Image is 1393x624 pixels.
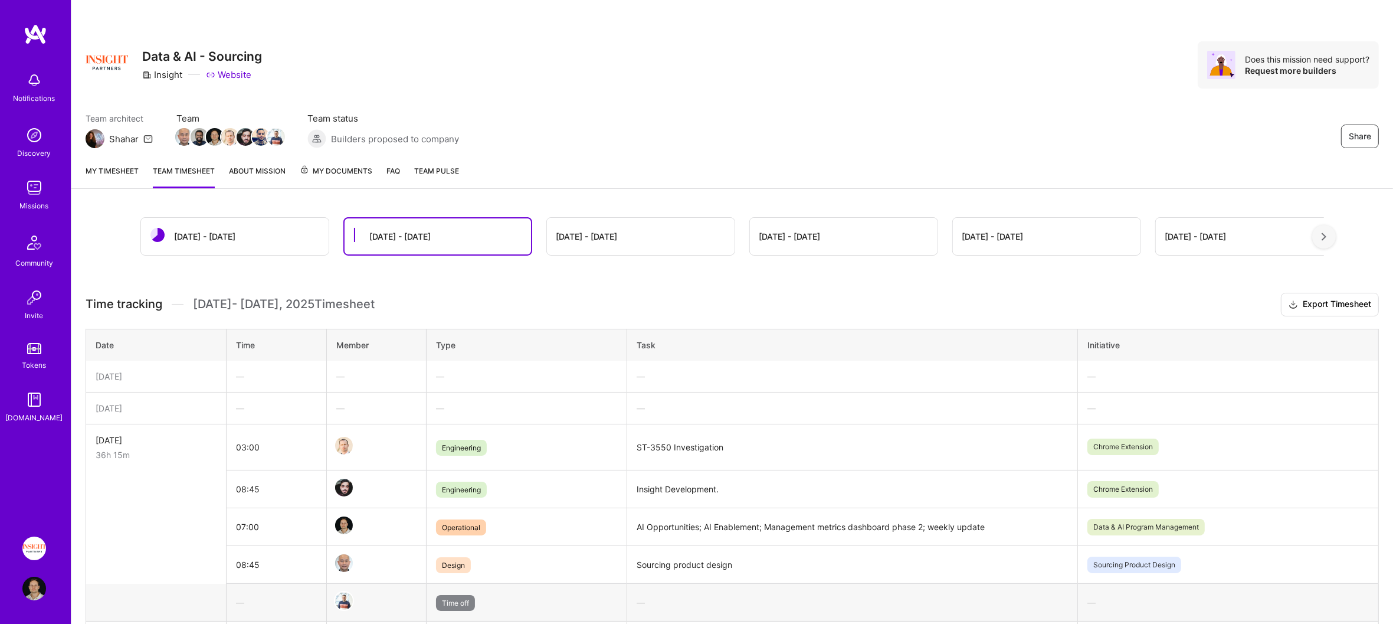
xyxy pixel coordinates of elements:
[176,112,284,125] span: Team
[22,123,46,147] img: discovery
[22,388,46,411] img: guide book
[627,508,1078,546] td: AI Opportunities; AI Enablement; Management metrics dashboard phase 2; weekly update
[1207,51,1235,79] img: Avatar
[236,596,317,609] div: —
[300,165,372,188] a: My Documents
[252,128,270,146] img: Team Member Avatar
[253,127,268,147] a: Team Member Avatar
[96,402,217,414] div: [DATE]
[1087,596,1369,609] div: —
[1087,439,1159,455] span: Chrome Extension
[436,440,487,456] span: Engineering
[436,520,486,535] span: Operational
[1087,481,1159,498] span: Chrome Extension
[267,128,285,146] img: Team Member Avatar
[22,537,46,560] img: Insight Partners: Data & AI - Sourcing
[229,165,286,188] a: About Mission
[627,471,1078,508] td: Insight Development.
[86,165,139,188] a: My timesheet
[238,127,253,147] a: Team Member Avatar
[226,424,326,471] td: 03:00
[326,329,427,361] th: Member
[96,449,217,461] div: 36h 15m
[436,595,475,611] span: Time off
[109,133,139,145] div: Shahar
[174,230,235,243] div: [DATE] - [DATE]
[20,228,48,257] img: Community
[1349,130,1371,142] span: Share
[268,127,284,147] a: Team Member Avatar
[336,515,352,535] a: Team Member Avatar
[222,127,238,147] a: Team Member Avatar
[637,402,1068,414] div: —
[22,68,46,92] img: bell
[175,128,193,146] img: Team Member Avatar
[637,596,1068,609] div: —
[627,546,1078,584] td: Sourcing product design
[1087,519,1205,535] span: Data & AI Program Management
[436,482,487,498] span: Engineering
[336,591,352,611] a: Team Member Avatar
[627,424,1078,471] td: ST-3550 Investigation
[556,230,618,243] div: [DATE] - [DATE]
[96,370,217,383] div: [DATE]
[300,165,372,178] span: My Documents
[207,127,222,147] a: Team Member Avatar
[86,41,128,84] img: Company Logo
[142,49,262,64] h3: Data & AI - Sourcing
[143,134,153,143] i: icon Mail
[6,411,63,424] div: [DOMAIN_NAME]
[86,297,162,312] span: Time tracking
[193,297,375,312] span: [DATE] - [DATE] , 2025 Timesheet
[962,230,1024,243] div: [DATE] - [DATE]
[336,402,417,414] div: —
[206,68,251,81] a: Website
[176,127,192,147] a: Team Member Avatar
[1322,233,1326,241] img: right
[307,112,459,125] span: Team status
[221,128,239,146] img: Team Member Avatar
[627,329,1078,361] th: Task
[86,112,153,125] span: Team architect
[226,508,326,546] td: 07:00
[237,128,254,146] img: Team Member Avatar
[436,370,617,383] div: —
[96,434,217,446] div: [DATE]
[1245,65,1369,76] div: Request more builders
[336,478,352,498] a: Team Member Avatar
[336,370,417,383] div: —
[335,437,353,455] img: Team Member Avatar
[226,329,326,361] th: Time
[1087,370,1369,383] div: —
[1087,402,1369,414] div: —
[142,68,182,81] div: Insight
[15,257,53,269] div: Community
[153,165,215,188] a: Team timesheet
[759,230,821,243] div: [DATE] - [DATE]
[1165,230,1227,243] div: [DATE] - [DATE]
[336,436,352,456] a: Team Member Avatar
[27,343,41,354] img: tokens
[22,359,47,371] div: Tokens
[1087,557,1181,573] span: Sourcing Product Design
[236,402,317,414] div: —
[637,370,1068,383] div: —
[1281,293,1379,316] button: Export Timesheet
[335,554,353,572] img: Team Member Avatar
[436,402,617,414] div: —
[226,471,326,508] td: 08:45
[335,592,353,610] img: Team Member Avatar
[206,128,224,146] img: Team Member Avatar
[226,546,326,584] td: 08:45
[1245,54,1369,65] div: Does this mission need support?
[1289,299,1298,311] i: icon Download
[236,370,317,383] div: —
[427,329,627,361] th: Type
[1341,125,1379,148] button: Share
[22,286,46,309] img: Invite
[335,517,353,534] img: Team Member Avatar
[1078,329,1379,361] th: Initiative
[20,200,49,212] div: Missions
[14,92,55,104] div: Notifications
[331,133,459,145] span: Builders proposed to company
